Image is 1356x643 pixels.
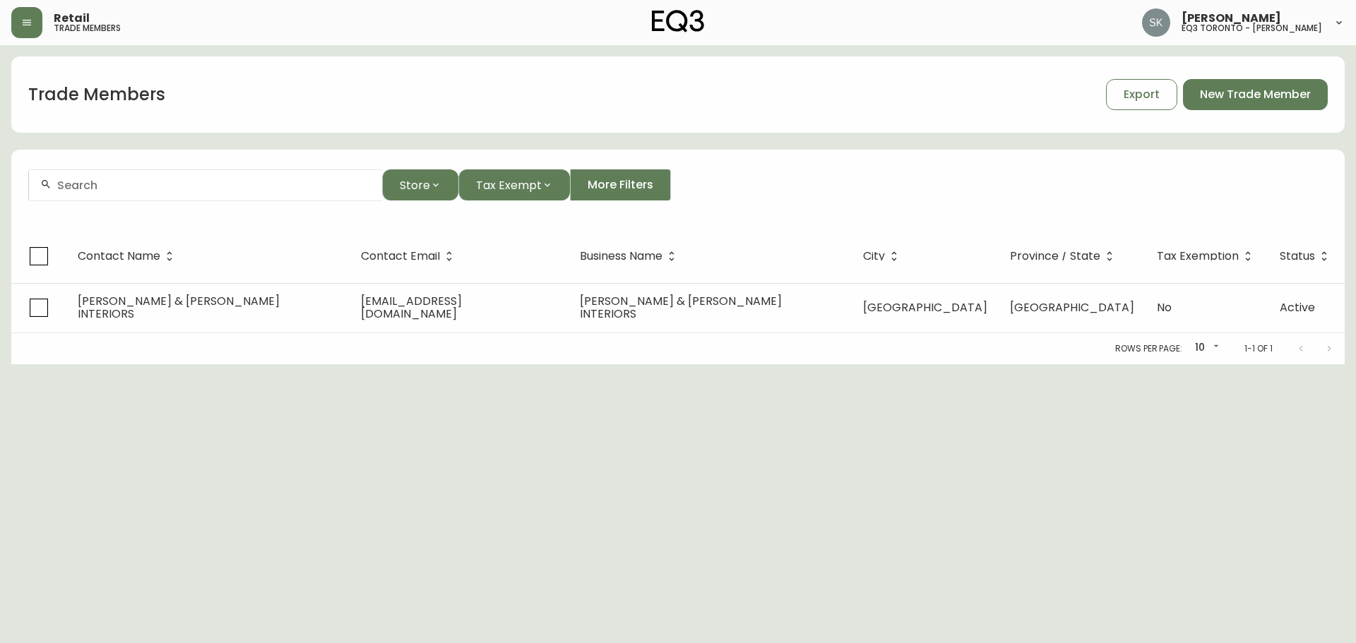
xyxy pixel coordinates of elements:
span: Store [400,176,430,194]
input: Search [57,179,371,192]
span: Province / State [1010,250,1119,263]
button: New Trade Member [1183,79,1328,110]
span: Contact Name [78,250,179,263]
button: Tax Exempt [458,169,570,200]
span: New Trade Member [1200,87,1311,102]
span: [GEOGRAPHIC_DATA] [863,299,987,316]
span: Contact Email [361,250,458,263]
span: Status [1280,252,1315,260]
span: [EMAIL_ADDRESS][DOMAIN_NAME] [361,293,462,322]
button: Store [382,169,458,200]
span: City [863,252,885,260]
span: [PERSON_NAME] & [PERSON_NAME] INTERIORS [78,293,280,322]
span: Active [1280,299,1315,316]
span: [GEOGRAPHIC_DATA] [1010,299,1134,316]
img: 2f4b246f1aa1d14c63ff9b0999072a8a [1142,8,1170,37]
span: Tax Exemption [1157,252,1239,260]
span: [PERSON_NAME] & [PERSON_NAME] INTERIORS [580,293,782,322]
span: Tax Exemption [1157,250,1257,263]
h1: Trade Members [28,83,165,107]
div: 10 [1188,337,1222,360]
img: logo [652,10,704,32]
h5: eq3 toronto - [PERSON_NAME] [1182,24,1322,32]
p: 1-1 of 1 [1244,342,1273,355]
span: [PERSON_NAME] [1182,13,1281,24]
span: Contact Email [361,252,440,260]
span: Tax Exempt [476,176,542,194]
p: Rows per page: [1115,342,1182,355]
span: Business Name [580,252,662,260]
span: Province / State [1010,252,1100,260]
span: No [1157,299,1172,316]
span: Contact Name [78,252,160,260]
button: More Filters [570,169,671,200]
span: Export [1124,87,1160,102]
span: More Filters [588,177,653,193]
span: City [863,250,903,263]
button: Export [1106,79,1177,110]
span: Business Name [580,250,681,263]
span: Status [1280,250,1333,263]
h5: trade members [54,24,121,32]
span: Retail [54,13,90,24]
